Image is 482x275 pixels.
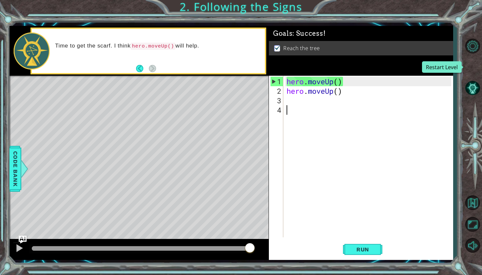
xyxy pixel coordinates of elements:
[270,86,283,96] div: 2
[271,77,283,86] div: 1
[343,240,382,259] button: Shift+Enter: Run current code.
[463,37,482,56] button: Level Options
[463,79,482,98] button: AI Hint
[19,236,27,244] button: Ask AI
[136,65,149,72] button: Back
[270,105,283,115] div: 4
[55,42,260,50] p: Time to get the scarf. I think will help.
[463,236,482,255] button: Mute
[273,29,326,38] span: Goals
[463,192,482,214] a: Back to Map
[131,43,175,50] code: hero.moveUp()
[463,193,482,212] button: Back to Map
[463,215,482,234] button: Maximize Browser
[350,246,376,253] span: Run
[422,61,462,73] div: Restart Level
[463,58,482,77] button: Restart Level
[283,45,320,52] p: Reach the tree
[13,242,26,256] button: ⌘ + P: Play
[292,29,326,37] span: : Success!
[10,148,21,188] span: Code Bank
[270,96,283,105] div: 3
[274,45,281,50] img: Check mark for checkbox
[149,65,156,72] button: Next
